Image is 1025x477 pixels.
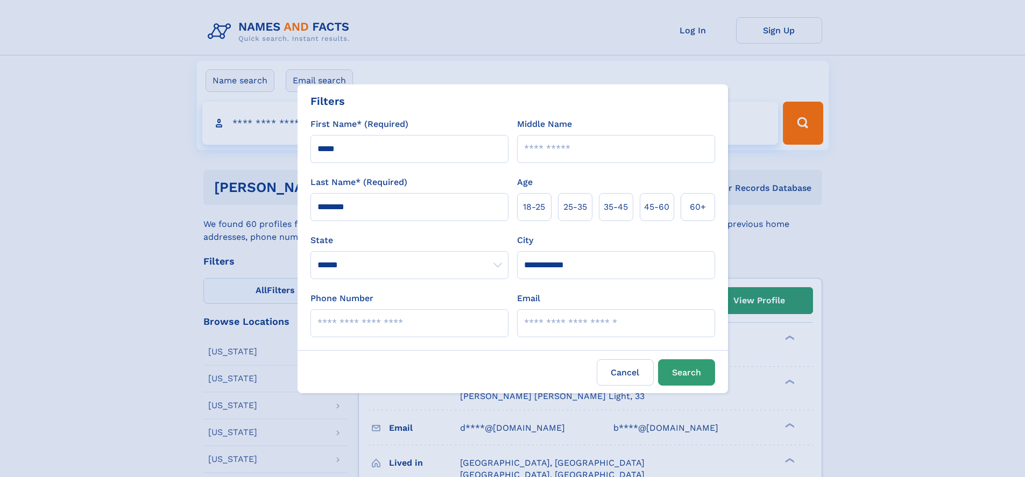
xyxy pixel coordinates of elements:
[310,176,407,189] label: Last Name* (Required)
[310,93,345,109] div: Filters
[658,359,715,386] button: Search
[690,201,706,213] span: 60+
[310,234,508,247] label: State
[517,234,533,247] label: City
[597,359,654,386] label: Cancel
[310,292,373,305] label: Phone Number
[517,118,572,131] label: Middle Name
[644,201,669,213] span: 45‑60
[523,201,545,213] span: 18‑25
[310,118,408,131] label: First Name* (Required)
[517,292,540,305] label: Email
[563,201,587,213] span: 25‑35
[517,176,533,189] label: Age
[604,201,628,213] span: 35‑45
